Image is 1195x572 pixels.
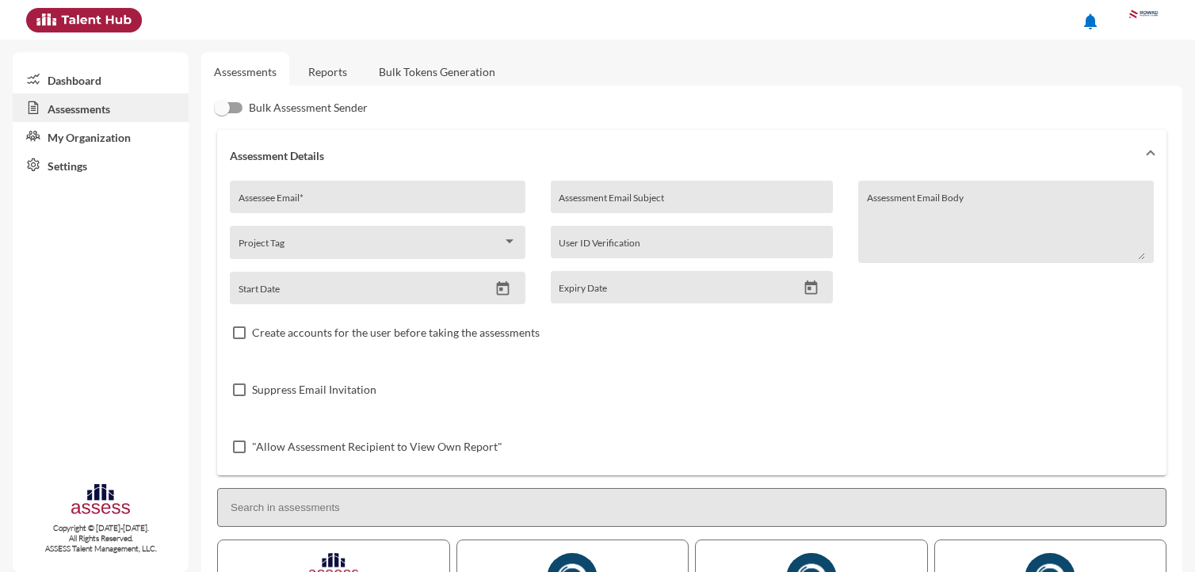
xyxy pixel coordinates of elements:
button: Open calendar [489,280,517,297]
p: Copyright © [DATE]-[DATE]. All Rights Reserved. ASSESS Talent Management, LLC. [13,523,189,554]
div: Assessment Details [217,181,1166,475]
a: Assessments [214,65,277,78]
span: Create accounts for the user before taking the assessments [252,323,540,342]
a: My Organization [13,122,189,151]
a: Assessments [13,93,189,122]
img: assesscompany-logo.png [70,482,132,520]
mat-expansion-panel-header: Assessment Details [217,130,1166,181]
mat-panel-title: Assessment Details [230,149,1135,162]
input: Search in assessments [217,488,1166,527]
a: Settings [13,151,189,179]
a: Bulk Tokens Generation [366,52,508,91]
mat-icon: notifications [1081,12,1100,31]
span: "Allow Assessment Recipient to View Own Report" [252,437,502,456]
span: Suppress Email Invitation [252,380,376,399]
a: Reports [296,52,360,91]
a: Dashboard [13,65,189,93]
button: Open calendar [797,280,825,296]
span: Bulk Assessment Sender [249,98,368,117]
